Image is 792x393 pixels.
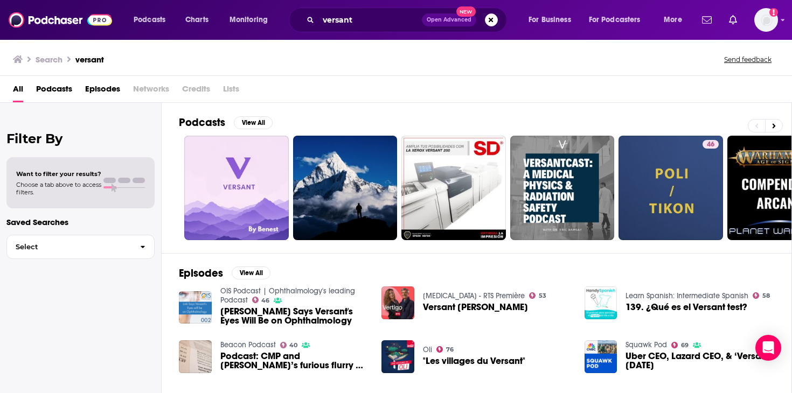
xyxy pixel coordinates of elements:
a: Uber CEO, Lazard CEO, & ‘Versant’ 5/7/25 [626,352,774,370]
span: More [664,12,682,27]
a: 139. ¿Qué es el Versant test? [626,303,747,312]
button: Show profile menu [754,8,778,32]
span: 46 [707,139,714,150]
span: 69 [681,343,689,348]
span: Open Advanced [427,17,471,23]
button: open menu [222,11,282,29]
img: Uber CEO, Lazard CEO, & ‘Versant’ 5/7/25 [585,340,617,373]
span: Lists [223,80,239,102]
button: View All [232,266,270,279]
span: Credits [182,80,210,102]
p: Saved Searches [6,217,155,227]
a: Podcasts [36,80,72,102]
a: 69 [671,342,689,348]
span: Networks [133,80,169,102]
a: 46 [703,140,719,149]
button: open menu [126,11,179,29]
a: 58 [753,292,770,299]
a: Learn Spanish: Intermediate Spanish [626,291,748,300]
img: User Profile [754,8,778,32]
span: 58 [762,293,770,298]
a: Podcast: CMP and Versant’s furious flurry of disconnection notices [220,352,369,370]
a: PodcastsView All [179,116,273,129]
a: Link Says Versant's Eyes Will Be on Ophthalmology [220,307,369,325]
a: All [13,80,23,102]
a: Episodes [85,80,120,102]
span: For Business [529,12,571,27]
a: 53 [529,292,546,299]
a: 46 [252,297,270,303]
span: 76 [446,347,454,352]
span: Podcast: CMP and [PERSON_NAME]’s furious flurry of disconnection notices [220,352,369,370]
img: Versant Rupal [381,286,414,319]
a: Squawk Pod [626,340,667,349]
a: 40 [280,342,298,348]
a: Show notifications dropdown [698,11,716,29]
span: Monitoring [230,12,268,27]
a: "Les villages du Versant" [423,356,525,366]
h2: Podcasts [179,116,225,129]
div: Search podcasts, credits, & more... [299,8,517,32]
a: Vertigo ‐ RTS Première [423,291,525,300]
button: open menu [521,11,585,29]
span: 40 [289,343,297,348]
button: open menu [656,11,696,29]
span: Charts [185,12,209,27]
a: Charts [178,11,215,29]
button: open menu [582,11,656,29]
a: OIS Podcast | Ophthalmology's leading Podcast [220,286,355,305]
span: Logged in as kirstycam [754,8,778,32]
h2: Episodes [179,266,223,280]
button: View All [234,116,273,129]
span: For Podcasters [589,12,641,27]
h3: versant [75,54,104,65]
img: Podchaser - Follow, Share and Rate Podcasts [9,10,112,30]
button: Send feedback [721,55,775,64]
button: Select [6,235,155,259]
img: 139. ¿Qué es el Versant test? [585,286,617,319]
a: Oli [423,345,432,354]
span: 46 [261,298,269,303]
span: Choose a tab above to access filters. [16,181,101,196]
a: Versant Rupal [423,303,528,312]
h2: Filter By [6,131,155,146]
a: Show notifications dropdown [725,11,741,29]
span: Podcasts [134,12,165,27]
input: Search podcasts, credits, & more... [318,11,422,29]
img: Podcast: CMP and Versant’s furious flurry of disconnection notices [179,340,212,373]
svg: Add a profile image [769,8,778,17]
a: 76 [436,346,454,353]
a: Beacon Podcast [220,340,276,349]
img: "Les villages du Versant" [381,340,414,373]
div: Open Intercom Messenger [755,335,781,361]
img: Link Says Versant's Eyes Will Be on Ophthalmology [179,291,212,324]
span: New [456,6,476,17]
span: [PERSON_NAME] Says Versant's Eyes Will Be on Ophthalmology [220,307,369,325]
span: Versant [PERSON_NAME] [423,303,528,312]
button: Open AdvancedNew [422,13,476,26]
span: 53 [539,293,546,298]
span: Want to filter your results? [16,170,101,178]
span: Select [7,243,131,250]
a: EpisodesView All [179,266,270,280]
a: 46 [619,136,723,240]
span: Uber CEO, Lazard CEO, & ‘Versant’ [DATE] [626,352,774,370]
h3: Search [36,54,62,65]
